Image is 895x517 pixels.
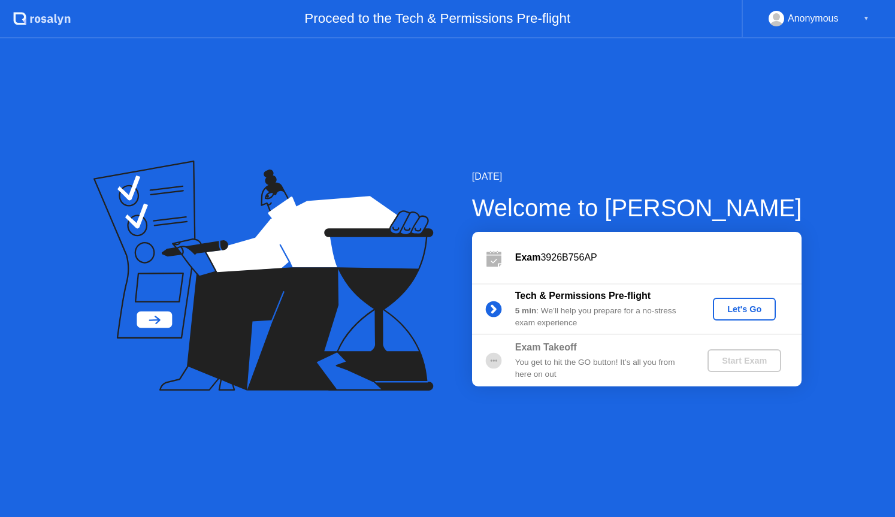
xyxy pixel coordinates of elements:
[515,356,688,381] div: You get to hit the GO button! It’s all you from here on out
[515,252,541,262] b: Exam
[515,250,802,265] div: 3926B756AP
[712,356,776,365] div: Start Exam
[707,349,781,372] button: Start Exam
[515,305,688,329] div: : We’ll help you prepare for a no-stress exam experience
[718,304,771,314] div: Let's Go
[472,170,802,184] div: [DATE]
[515,342,577,352] b: Exam Takeoff
[515,306,537,315] b: 5 min
[472,190,802,226] div: Welcome to [PERSON_NAME]
[515,291,651,301] b: Tech & Permissions Pre-flight
[788,11,839,26] div: Anonymous
[863,11,869,26] div: ▼
[713,298,776,321] button: Let's Go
